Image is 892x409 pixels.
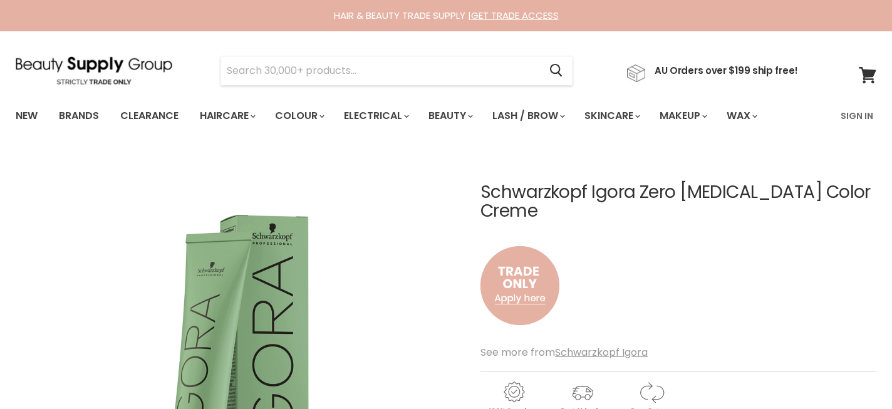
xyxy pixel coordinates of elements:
a: Beauty [419,103,480,129]
a: Wax [717,103,765,129]
a: GET TRADE ACCESS [471,9,559,22]
a: Brands [49,103,108,129]
a: Sign In [833,103,881,129]
form: Product [220,56,573,86]
h1: Schwarzkopf Igora Zero [MEDICAL_DATA] Color Creme [480,183,876,222]
a: Colour [266,103,332,129]
button: Search [539,56,573,85]
a: Lash / Brow [483,103,573,129]
ul: Main menu [6,98,801,134]
a: Haircare [190,103,263,129]
a: Skincare [575,103,648,129]
img: to.png [480,234,559,338]
a: Clearance [111,103,188,129]
a: Electrical [334,103,417,129]
a: Schwarzkopf Igora [555,345,648,360]
a: New [6,103,47,129]
span: See more from [480,345,648,360]
a: Makeup [650,103,715,129]
input: Search [220,56,539,85]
